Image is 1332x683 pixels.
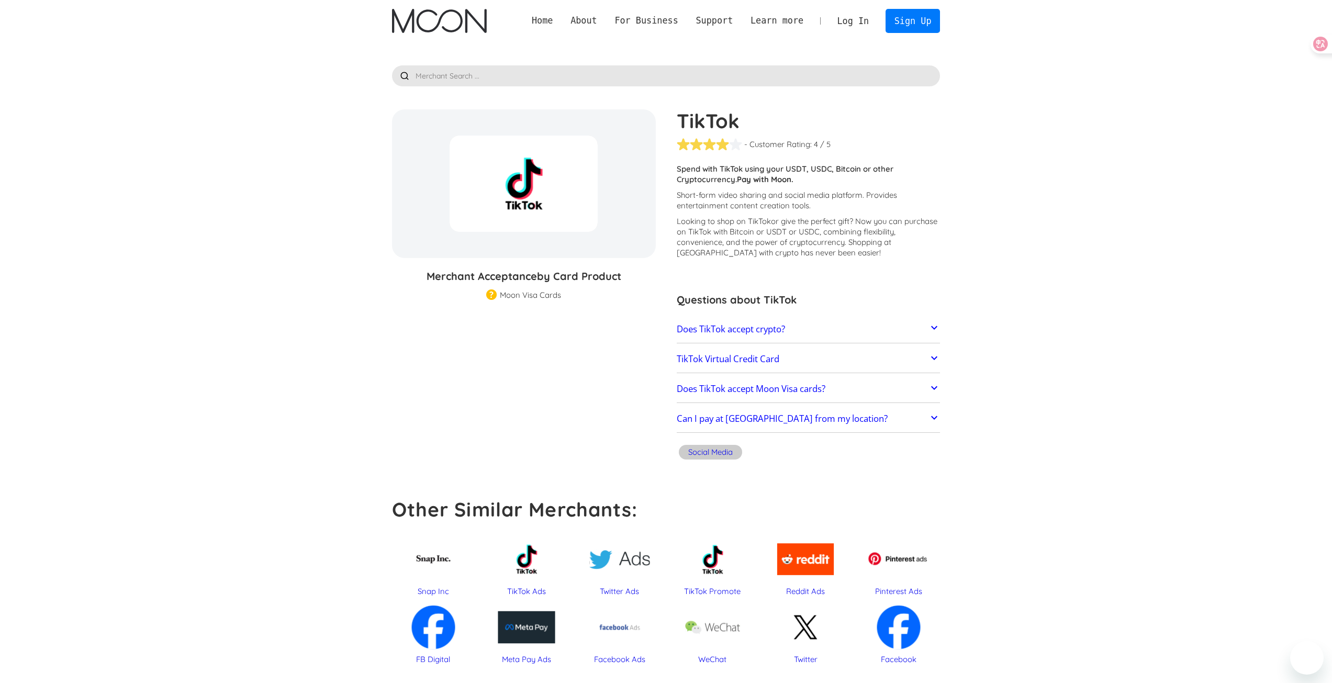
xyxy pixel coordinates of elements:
h1: TikTok [677,109,941,132]
a: Snap Inc [392,532,475,597]
div: About [562,14,606,27]
div: Facebook [857,654,940,665]
a: Twitter [764,600,847,665]
div: Social Media [688,447,733,457]
div: Snap Inc [392,586,475,597]
input: Merchant Search ... [392,65,941,86]
div: Meta Pay Ads [485,654,568,665]
a: TikTok Virtual Credit Card [677,348,941,370]
a: Does TikTok accept crypto? [677,318,941,340]
a: Sign Up [886,9,940,32]
span: by Card Product [537,270,621,283]
div: TikTok Ads [485,586,568,597]
a: Twitter Ads [578,532,661,597]
a: Log In [829,9,878,32]
div: Moon Visa Cards [500,290,561,300]
h2: Does TikTok accept crypto? [677,324,785,334]
p: Short-form video sharing and social media platform. Provides entertainment content creation tools. [677,190,941,211]
h3: Merchant Acceptance [392,268,656,284]
strong: Other Similar Merchants: [392,497,638,521]
div: Learn more [742,14,812,27]
div: - Customer Rating: [744,139,812,150]
div: About [570,14,597,27]
iframe: Button to launch messaging window [1290,641,1324,675]
div: WeChat [671,654,754,665]
a: Pinterest Ads [857,532,940,597]
div: Support [687,14,742,27]
div: Reddit Ads [764,586,847,597]
div: Learn more [751,14,803,27]
a: Facebook Ads [578,600,661,665]
div: Pinterest Ads [857,586,940,597]
div: 4 [814,139,818,150]
img: Moon Logo [392,9,487,33]
a: Meta Pay Ads [485,600,568,665]
div: Twitter Ads [578,586,661,597]
a: FB Digital [392,600,475,665]
h3: Questions about TikTok [677,292,941,308]
a: WeChat [671,600,754,665]
div: Facebook Ads [578,654,661,665]
p: Looking to shop on TikTok ? Now you can purchase on TikTok with Bitcoin or USDT or USDC, combinin... [677,216,941,258]
span: or give the perfect gift [771,216,849,226]
h2: Can I pay at [GEOGRAPHIC_DATA] from my location? [677,413,888,424]
h2: TikTok Virtual Credit Card [677,354,779,364]
a: Does TikTok accept Moon Visa cards? [677,378,941,400]
h2: Does TikTok accept Moon Visa cards? [677,384,825,394]
div: Twitter [764,654,847,665]
div: For Business [614,14,678,27]
a: TikTok Promote [671,532,754,597]
a: Social Media [677,443,744,464]
strong: Pay with Moon. [737,174,793,184]
a: home [392,9,487,33]
a: Can I pay at [GEOGRAPHIC_DATA] from my location? [677,408,941,430]
a: Reddit Ads [764,532,847,597]
div: TikTok Promote [671,586,754,597]
a: TikTok Ads [485,532,568,597]
div: Support [696,14,733,27]
div: FB Digital [392,654,475,665]
a: Home [523,14,562,27]
div: For Business [606,14,687,27]
div: / 5 [820,139,831,150]
a: Facebook [857,600,940,665]
p: Spend with TikTok using your USDT, USDC, Bitcoin or other Cryptocurrency. [677,164,941,185]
